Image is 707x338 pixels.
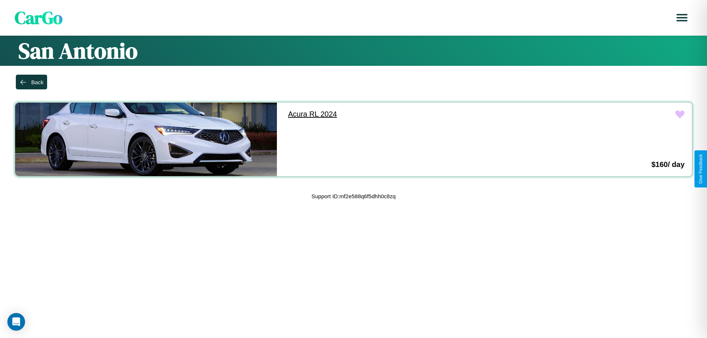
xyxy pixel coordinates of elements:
div: Open Intercom Messenger [7,313,25,331]
h1: San Antonio [18,36,689,66]
p: Support ID: mf2e588q6f5dhh0c8zq [312,191,396,201]
a: Acura RL 2024 [281,103,542,126]
button: Back [16,75,47,89]
button: Open menu [672,7,692,28]
div: Give Feedback [698,154,703,184]
div: Back [31,79,43,85]
span: CarGo [15,6,63,30]
h3: $ 160 / day [651,160,685,169]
